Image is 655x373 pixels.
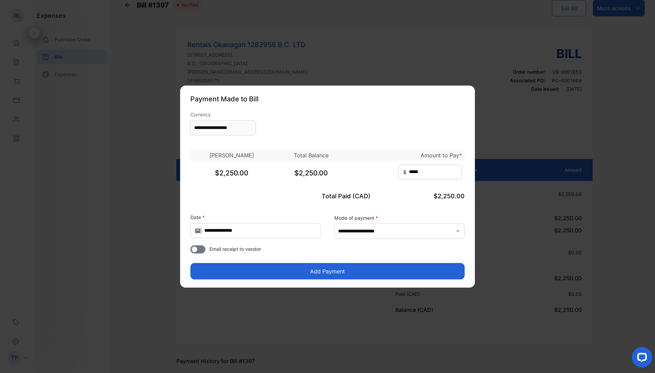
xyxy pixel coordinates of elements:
button: Add Payment [190,263,465,279]
span: $ [403,169,406,176]
p: Total Balance [278,151,344,159]
p: [PERSON_NAME] [191,151,273,159]
p: Payment Made to Bill [190,94,465,104]
label: Date [190,213,321,220]
label: Currency [190,111,256,118]
span: Email receipt to vendor [209,245,261,253]
span: $2,250.00 [215,169,248,177]
p: Amount to Pay [349,151,462,159]
iframe: LiveChat chat widget [626,344,655,373]
span: $2,250.00 [294,169,328,177]
label: Mode of payment [334,214,465,221]
span: $2,250.00 [434,192,465,199]
p: Total Paid (CAD) [282,191,373,200]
